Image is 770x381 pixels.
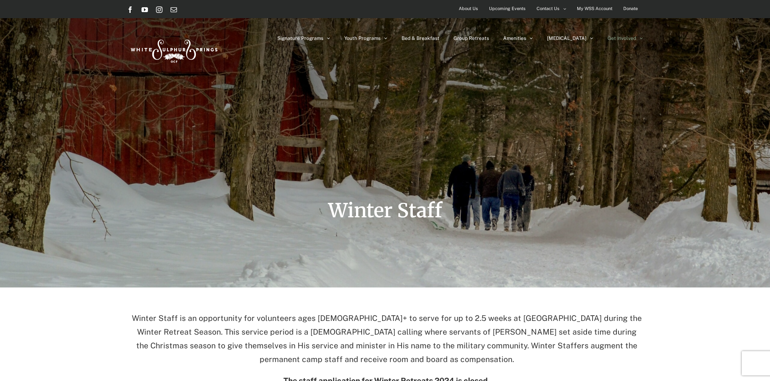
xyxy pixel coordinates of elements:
img: White Sulphur Springs Logo [127,31,220,69]
a: Get Involved [608,18,643,58]
span: My WSS Account [577,3,612,15]
a: Signature Programs [277,18,330,58]
a: [MEDICAL_DATA] [547,18,593,58]
span: Contact Us [537,3,560,15]
a: Youth Programs [344,18,387,58]
nav: Main Menu [277,18,643,58]
span: Get Involved [608,36,636,41]
a: Amenities [503,18,533,58]
span: [MEDICAL_DATA] [547,36,587,41]
span: Signature Programs [277,36,323,41]
span: Amenities [503,36,526,41]
a: YouTube [142,6,148,13]
a: Bed & Breakfast [402,18,439,58]
span: About Us [459,3,478,15]
p: Winter Staff is an opportunity for volunteers ages [DEMOGRAPHIC_DATA]+ to serve for up to 2.5 wee... [130,312,643,366]
a: Group Retreats [454,18,489,58]
a: Email [171,6,177,13]
a: Instagram [156,6,162,13]
span: Youth Programs [344,36,381,41]
span: Winter Staff [328,198,442,223]
a: Facebook [127,6,133,13]
span: Group Retreats [454,36,489,41]
span: Upcoming Events [489,3,526,15]
span: Bed & Breakfast [402,36,439,41]
span: Donate [623,3,638,15]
